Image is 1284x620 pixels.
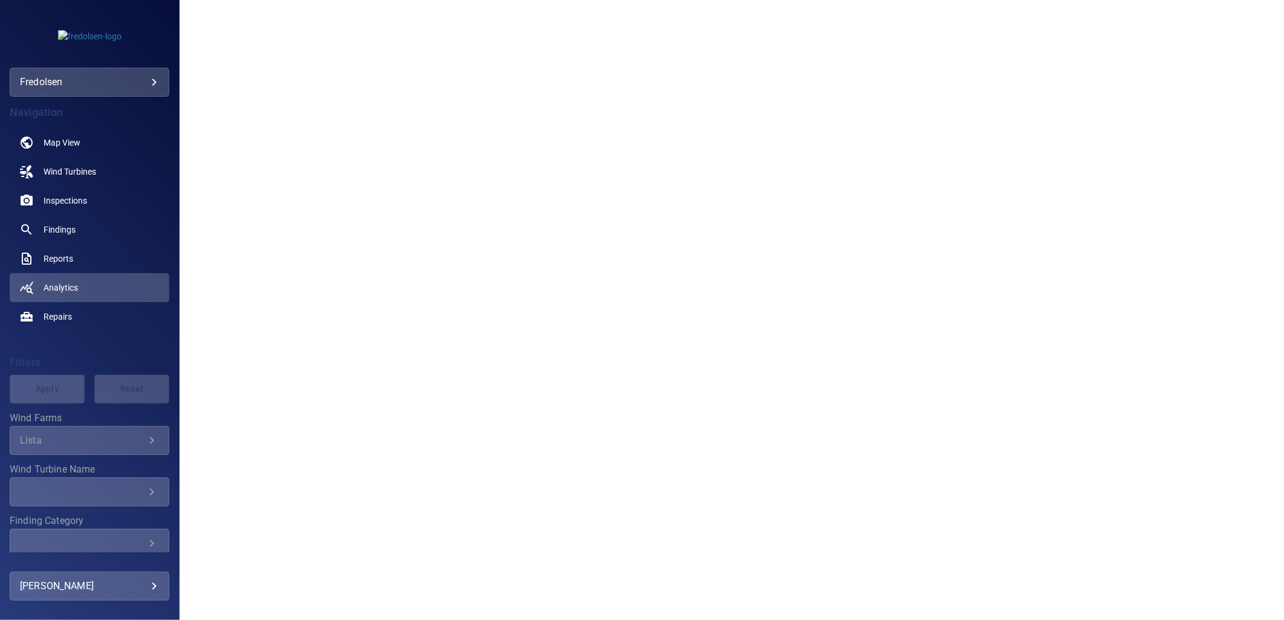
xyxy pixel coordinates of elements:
div: fredolsen [20,73,159,92]
h4: Navigation [10,106,169,118]
div: Wind Turbine Name [10,477,169,506]
a: map noActive [10,128,169,157]
a: reports noActive [10,244,169,273]
div: [PERSON_NAME] [20,576,159,596]
label: Finding Category [10,516,169,526]
div: fredolsen [10,68,169,97]
img: fredolsen-logo [58,30,122,42]
a: windturbines noActive [10,157,169,186]
div: Lista [20,434,144,446]
a: repairs noActive [10,302,169,331]
span: Reports [44,253,73,265]
a: inspections noActive [10,186,169,215]
h4: Filters [10,357,169,369]
a: findings noActive [10,215,169,244]
span: Map View [44,137,80,149]
div: Finding Category [10,529,169,558]
span: Inspections [44,195,87,207]
div: Wind Farms [10,426,169,455]
label: Wind Turbine Name [10,465,169,474]
span: Findings [44,224,76,236]
label: Wind Farms [10,413,169,423]
span: Analytics [44,282,78,294]
a: analytics active [10,273,169,302]
span: Repairs [44,311,72,323]
span: Wind Turbines [44,166,96,178]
